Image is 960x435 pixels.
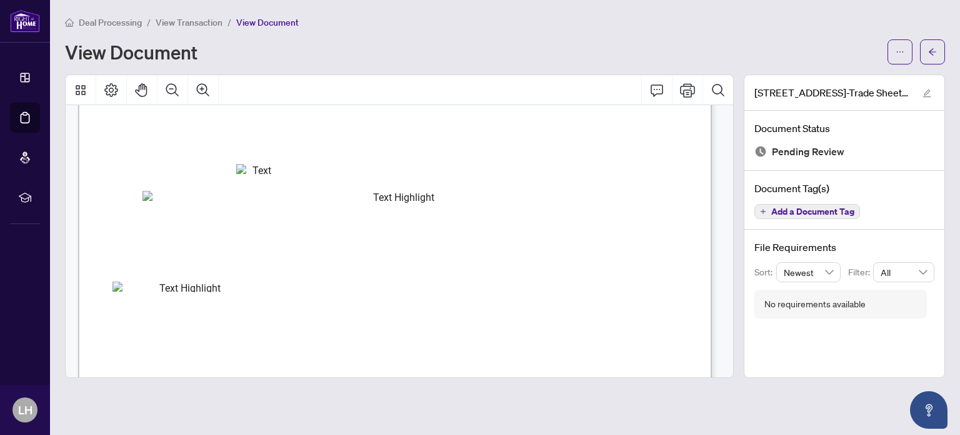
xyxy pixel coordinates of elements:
[236,17,299,28] span: View Document
[18,401,32,419] span: LH
[754,240,934,255] h4: File Requirements
[79,17,142,28] span: Deal Processing
[928,48,937,56] span: arrow-left
[10,9,40,33] img: logo
[848,265,873,279] p: Filter:
[754,121,934,136] h4: Document Status
[754,204,860,219] button: Add a Document Tag
[881,263,927,282] span: All
[754,181,934,196] h4: Document Tag(s)
[65,18,74,27] span: home
[764,297,866,311] div: No requirements available
[147,15,151,29] li: /
[784,263,834,282] span: Newest
[910,391,947,429] button: Open asap
[896,48,904,56] span: ellipsis
[754,145,767,158] img: Document Status
[754,85,911,100] span: [STREET_ADDRESS]-Trade Sheet-[PERSON_NAME] to Review.pdf
[754,265,776,279] p: Sort:
[760,208,766,215] span: plus
[922,89,931,98] span: edit
[771,207,854,216] span: Add a Document Tag
[772,143,844,160] span: Pending Review
[156,17,222,28] span: View Transaction
[65,42,197,62] h1: View Document
[227,15,231,29] li: /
